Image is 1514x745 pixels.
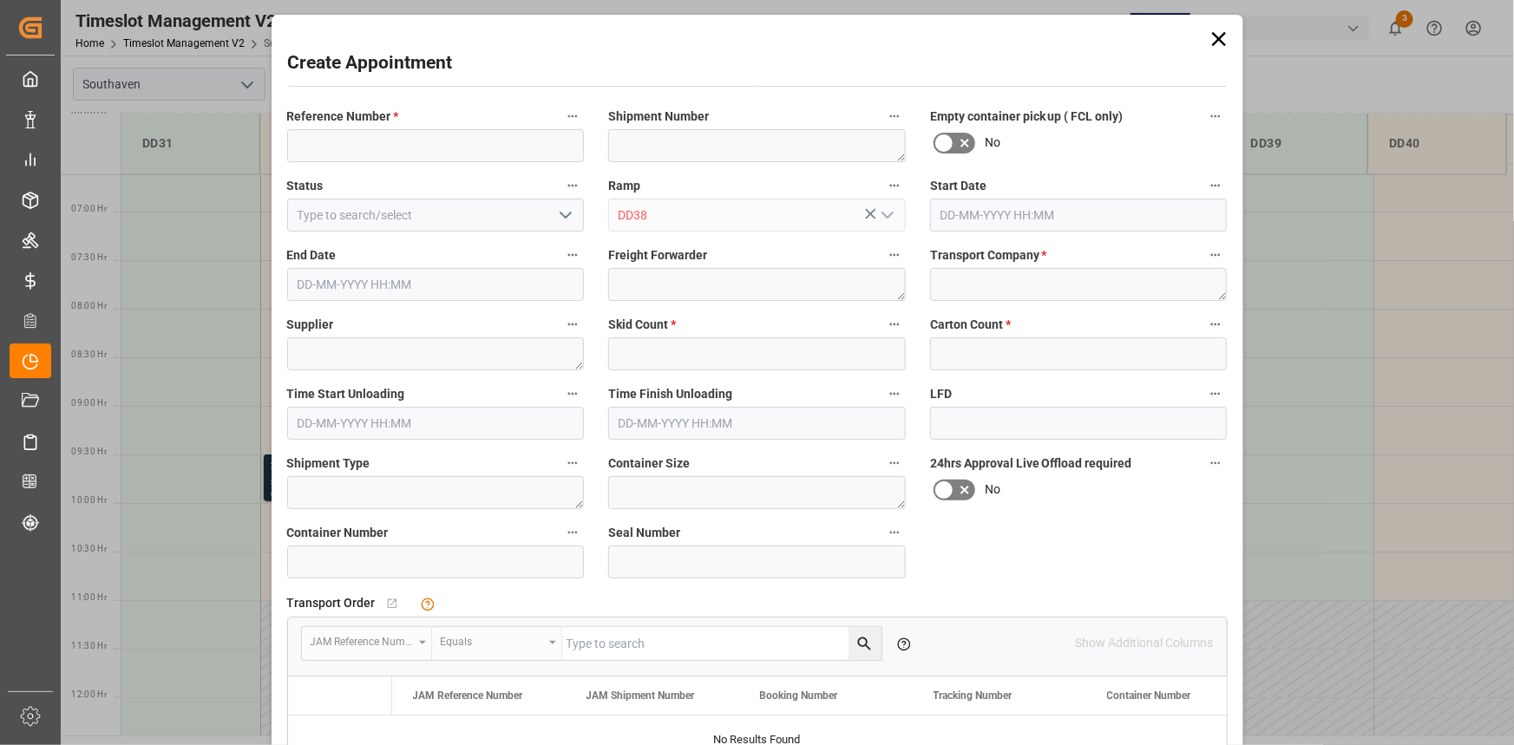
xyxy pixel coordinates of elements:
[287,108,399,126] span: Reference Number
[883,105,906,127] button: Shipment Number
[930,108,1124,126] span: Empty container pick up ( FCL only)
[873,202,899,229] button: open menu
[1204,174,1227,197] button: Start Date
[930,246,1047,265] span: Transport Company
[287,246,337,265] span: End Date
[287,199,585,232] input: Type to search/select
[985,134,1000,152] span: No
[930,316,1011,334] span: Carton Count
[760,689,838,702] span: Booking Number
[311,630,413,650] div: JAM Reference Number
[552,202,578,229] button: open menu
[608,316,676,334] span: Skid Count
[883,452,906,474] button: Container Size
[608,108,709,126] span: Shipment Number
[287,594,376,612] span: Transport Order
[608,199,906,232] input: Type to search/select
[883,244,906,266] button: Freight Forwarder
[883,521,906,544] button: Seal Number
[930,177,986,195] span: Start Date
[608,454,690,473] span: Container Size
[287,385,405,403] span: Time Start Unloading
[1204,452,1227,474] button: 24hrs Approval Live Offload required
[1204,313,1227,336] button: Carton Count *
[561,521,584,544] button: Container Number
[608,177,640,195] span: Ramp
[930,199,1228,232] input: DD-MM-YYYY HH:MM
[883,382,906,405] button: Time Finish Unloading
[432,627,562,660] button: open menu
[1107,689,1191,702] span: Container Number
[561,174,584,197] button: Status
[561,313,584,336] button: Supplier
[287,454,370,473] span: Shipment Type
[883,174,906,197] button: Ramp
[562,627,882,660] input: Type to search
[441,630,543,650] div: Equals
[288,49,453,77] h2: Create Appointment
[287,316,334,334] span: Supplier
[1204,105,1227,127] button: Empty container pick up ( FCL only)
[561,105,584,127] button: Reference Number *
[302,627,432,660] button: open menu
[608,246,707,265] span: Freight Forwarder
[608,385,732,403] span: Time Finish Unloading
[587,689,695,702] span: JAM Shipment Number
[608,524,680,542] span: Seal Number
[849,627,882,660] button: search button
[561,382,584,405] button: Time Start Unloading
[985,480,1000,499] span: No
[930,385,952,403] span: LFD
[608,407,906,440] input: DD-MM-YYYY HH:MM
[561,244,584,266] button: End Date
[934,689,1013,702] span: Tracking Number
[287,268,585,301] input: DD-MM-YYYY HH:MM
[287,524,389,542] span: Container Number
[930,454,1132,473] span: 24hrs Approval Live Offload required
[883,313,906,336] button: Skid Count *
[287,407,585,440] input: DD-MM-YYYY HH:MM
[1204,244,1227,266] button: Transport Company *
[413,689,523,702] span: JAM Reference Number
[1204,382,1227,405] button: LFD
[561,452,584,474] button: Shipment Type
[287,177,324,195] span: Status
